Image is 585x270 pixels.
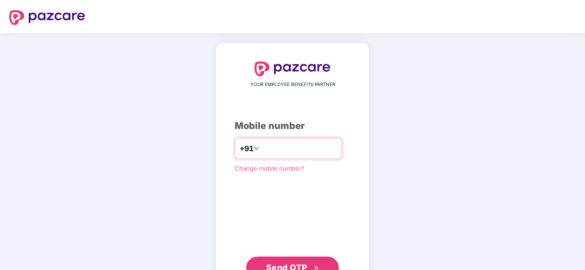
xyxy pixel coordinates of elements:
div: Mobile number [235,119,350,133]
span: down [254,146,259,151]
a: Change mobile number? [235,165,305,172]
span: +91 [240,143,254,154]
img: logo [9,10,85,25]
span: YOUR EMPLOYEE BENEFITS PARTNER [250,81,335,88]
img: logo [255,61,330,76]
